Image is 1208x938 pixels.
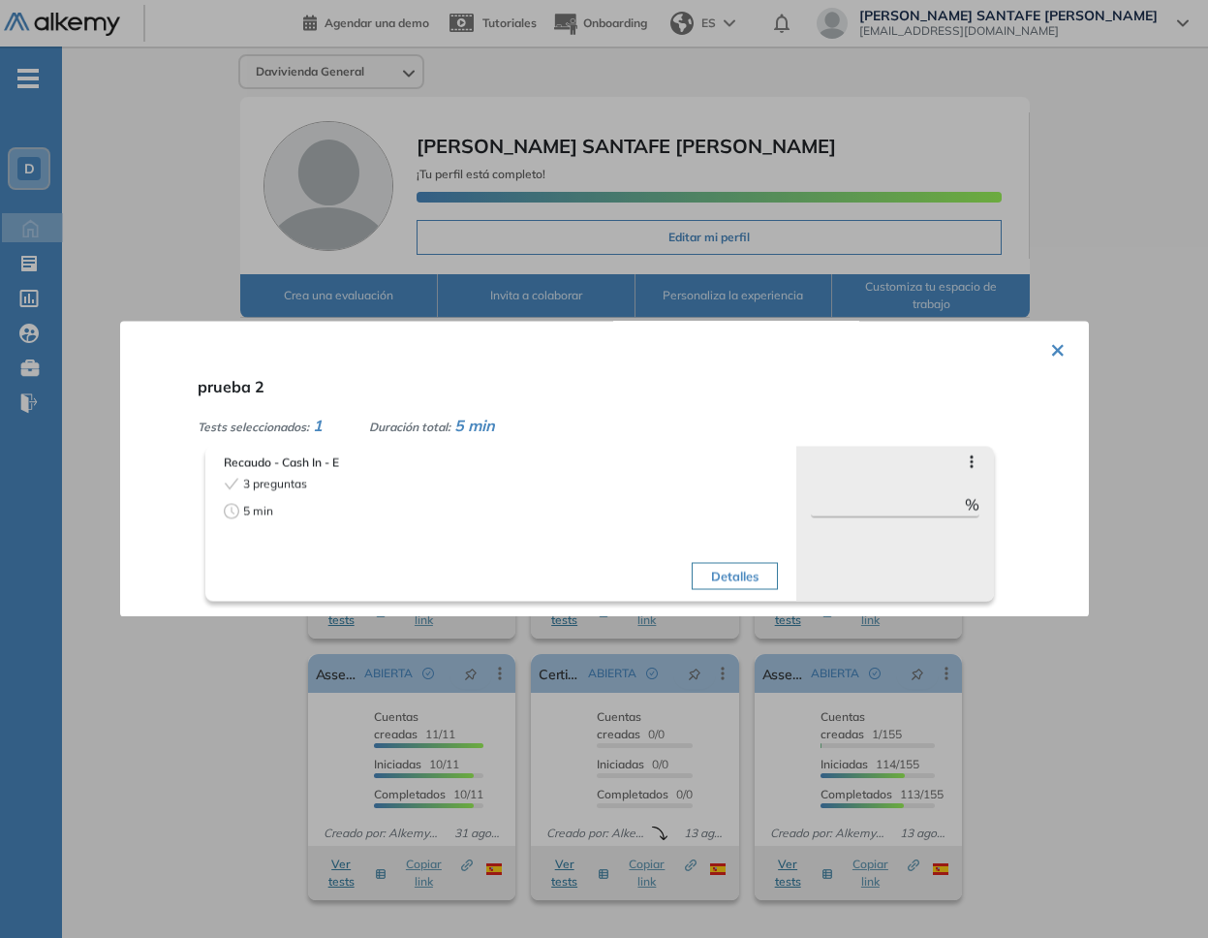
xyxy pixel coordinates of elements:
span: clock-circle [224,504,239,519]
span: % [965,493,979,516]
button: Detalles [692,563,778,590]
span: Duración total: [369,420,450,434]
span: 5 min [454,416,495,435]
span: 1 [313,416,323,435]
span: Recaudo - Cash In - E [224,454,779,472]
span: 3 preguntas [243,476,307,493]
span: prueba 2 [198,377,264,396]
span: 5 min [243,503,273,520]
div: Widget de chat [859,713,1208,938]
iframe: Chat Widget [859,713,1208,938]
span: check [224,477,239,492]
span: Tests seleccionados: [198,420,309,434]
button: × [1050,329,1066,367]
